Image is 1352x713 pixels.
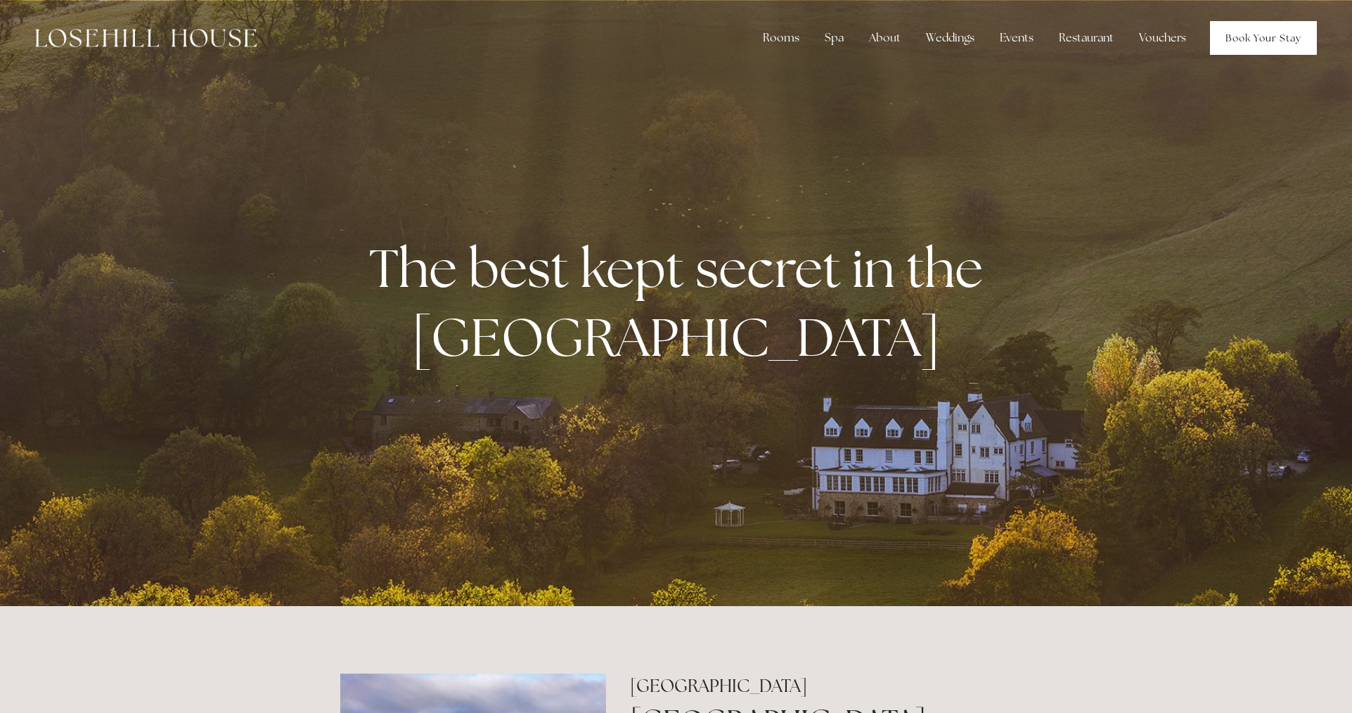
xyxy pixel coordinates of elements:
[915,24,986,52] div: Weddings
[813,24,855,52] div: Spa
[1048,24,1125,52] div: Restaurant
[35,29,257,47] img: Losehill House
[989,24,1045,52] div: Events
[752,24,811,52] div: Rooms
[630,674,1012,698] h2: [GEOGRAPHIC_DATA]
[369,233,994,371] strong: The best kept secret in the [GEOGRAPHIC_DATA]
[858,24,912,52] div: About
[1210,21,1317,55] a: Book Your Stay
[1128,24,1197,52] a: Vouchers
